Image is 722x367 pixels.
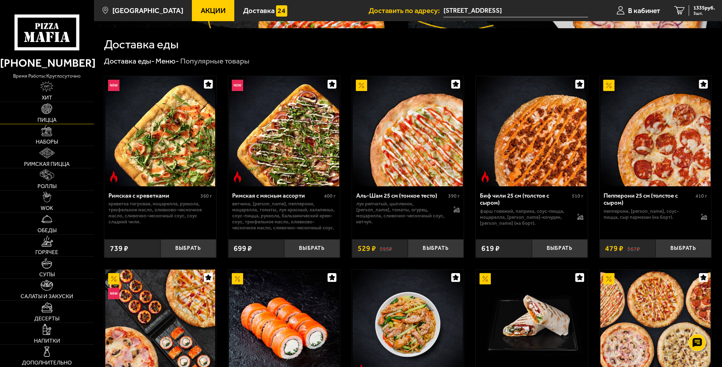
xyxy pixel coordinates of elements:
[104,56,154,65] a: Доставка еды-
[627,245,640,252] s: 567 ₽
[243,7,275,14] span: Доставка
[693,11,715,16] span: 3 шт.
[108,201,212,225] p: креветка тигровая, моцарелла, руккола, трюфельное масло, оливково-чесночное масло, сливочно-чесно...
[693,5,715,11] span: 1335 руб.
[603,273,615,284] img: Акционный
[22,360,72,366] span: Дополнительно
[572,193,583,199] span: 510 г
[110,245,128,252] span: 739 ₽
[380,245,393,252] s: 595 ₽
[232,171,243,182] img: Острое блюдо
[37,117,57,123] span: Пицца
[695,193,707,199] span: 410 г
[232,201,336,231] p: ветчина, [PERSON_NAME], пепперони, моцарелла, томаты, лук красный, халапеньо, соус-пицца, руккола...
[477,76,587,186] img: Биф чили 25 см (толстое с сыром)
[104,76,216,186] a: НовинкаОстрое блюдоРимская с креветками
[600,76,711,186] a: АкционныйПепперони 25 см (толстое с сыром)
[444,4,588,17] input: Ваш адрес доставки
[160,239,216,258] button: Выбрать
[34,338,60,344] span: Напитки
[358,245,376,252] span: 529 ₽
[104,38,178,50] h1: Доставка еды
[448,193,460,199] span: 390 г
[232,273,243,284] img: Акционный
[229,76,339,186] img: Римская с мясным ассорти
[532,239,588,258] button: Выбрать
[20,294,73,299] span: Салаты и закуски
[201,7,226,14] span: Акции
[604,192,694,206] div: Пепперони 25 см (толстое с сыром)
[356,192,446,199] div: Аль-Шам 25 см (тонкое тесто)
[34,316,59,321] span: Десерты
[108,273,119,284] img: Акционный
[228,76,340,186] a: НовинкаОстрое блюдоРимская с мясным ассорти
[284,239,340,258] button: Выбрать
[200,193,212,199] span: 360 г
[481,245,500,252] span: 619 ₽
[42,95,52,101] span: Хит
[37,228,57,233] span: Обеды
[36,139,58,145] span: Наборы
[24,161,70,167] span: Римская пицца
[408,239,464,258] button: Выбрать
[37,183,57,189] span: Роллы
[480,208,570,226] p: фарш говяжий, паприка, соус-пицца, моцарелла, [PERSON_NAME]-кочудян, [PERSON_NAME] (на борт).
[369,7,444,14] span: Доставить по адресу:
[480,273,491,284] img: Акционный
[352,76,464,186] a: АкционныйАль-Шам 25 см (тонкое тесто)
[155,56,179,65] a: Меню-
[604,208,693,220] p: пепперони, [PERSON_NAME], соус-пицца, сыр пармезан (на борт).
[234,245,252,252] span: 699 ₽
[480,192,570,206] div: Биф чили 25 см (толстое с сыром)
[108,80,119,91] img: Новинка
[324,193,336,199] span: 400 г
[108,171,119,182] img: Острое блюдо
[353,76,463,186] img: Аль-Шам 25 см (тонкое тесто)
[232,80,243,91] img: Новинка
[41,205,53,211] span: WOK
[112,7,183,14] span: [GEOGRAPHIC_DATA]
[656,239,711,258] button: Выбрать
[605,245,624,252] span: 479 ₽
[108,288,119,299] img: Новинка
[476,76,587,186] a: Острое блюдоБиф чили 25 см (толстое с сыром)
[108,192,199,199] div: Римская с креветками
[276,5,287,17] img: 15daf4d41897b9f0e9f617042186c801.svg
[628,7,660,14] span: В кабинет
[35,249,58,255] span: Горячее
[39,272,55,277] span: Супы
[356,201,446,225] p: лук репчатый, цыпленок, [PERSON_NAME], томаты, огурец, моцарелла, сливочно-чесночный соус, кетчуп.
[603,80,615,91] img: Акционный
[480,171,491,182] img: Острое блюдо
[600,76,711,186] img: Пепперони 25 см (толстое с сыром)
[356,80,367,91] img: Акционный
[105,76,216,186] img: Римская с креветками
[232,192,322,199] div: Римская с мясным ассорти
[180,56,250,66] div: Популярные товары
